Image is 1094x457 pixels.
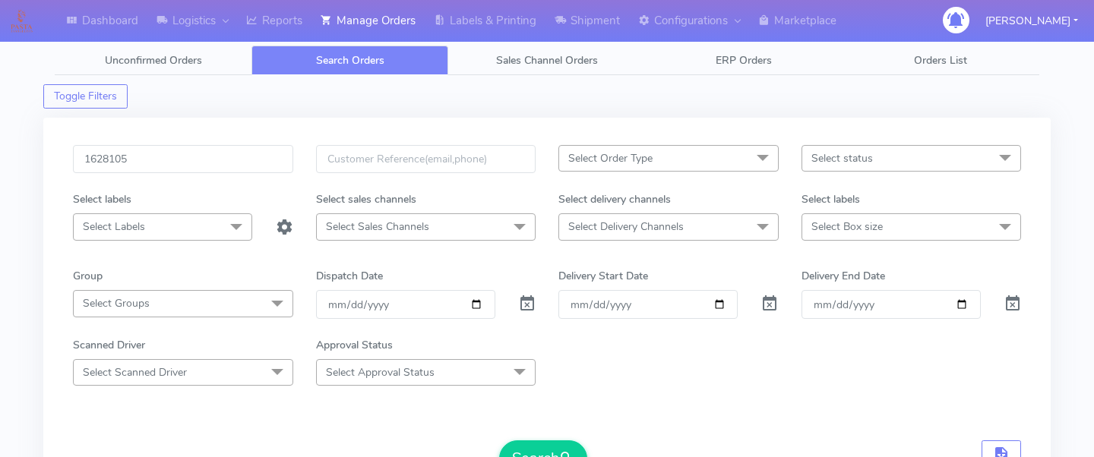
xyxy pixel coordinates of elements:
span: Select Labels [83,219,145,234]
input: Order Id [73,145,293,173]
span: Select Approval Status [326,365,435,380]
label: Delivery Start Date [558,268,648,284]
label: Scanned Driver [73,337,145,353]
span: Select Scanned Driver [83,365,187,380]
label: Select labels [73,191,131,207]
label: Select sales channels [316,191,416,207]
label: Select delivery channels [558,191,671,207]
input: Customer Reference(email,phone) [316,145,536,173]
span: Search Orders [316,53,384,68]
span: Select Box size [811,219,883,234]
span: Orders List [914,53,967,68]
label: Dispatch Date [316,268,383,284]
span: Select Groups [83,296,150,310]
button: [PERSON_NAME] [974,5,1089,36]
span: Select Order Type [568,151,653,165]
span: Select Sales Channels [326,219,429,234]
button: Toggle Filters [43,84,128,109]
span: ERP Orders [716,53,772,68]
label: Group [73,268,103,284]
span: Sales Channel Orders [496,53,598,68]
span: Unconfirmed Orders [105,53,202,68]
label: Select labels [802,191,860,207]
label: Approval Status [316,337,393,353]
ul: Tabs [55,46,1039,75]
label: Delivery End Date [802,268,885,284]
span: Select status [811,151,873,165]
span: Select Delivery Channels [568,219,684,234]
